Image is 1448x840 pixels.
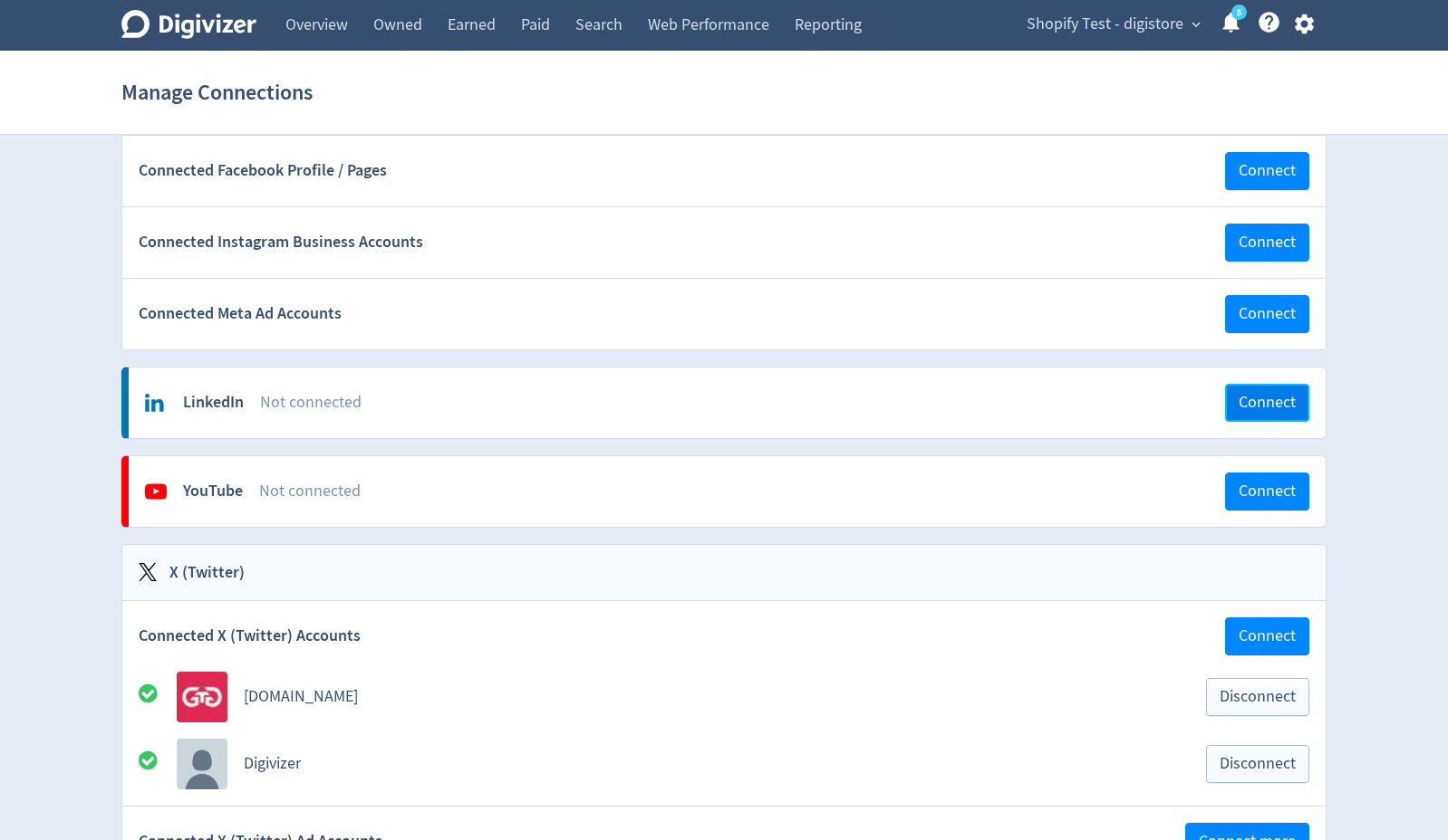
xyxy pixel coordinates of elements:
[1027,10,1183,39] span: Shopify Test - digistore
[139,159,387,182] span: Connected Facebook Profile / Pages
[1239,163,1296,179] span: Connect
[1206,678,1309,716] button: Disconnect
[183,391,244,414] div: LinkedIn
[177,672,227,722] img: account profile
[1225,152,1309,190] button: Connect
[244,753,301,774] a: Digivizer
[139,231,423,253] span: Connected Instagram Business Accounts
[1220,756,1296,772] span: Disconnect
[260,391,1225,414] div: Not connected
[139,682,177,711] div: All good
[1188,16,1204,33] span: expand_more
[1206,745,1309,783] button: Disconnect
[1225,224,1309,262] button: Connect
[1239,395,1296,411] span: Connect
[1020,10,1205,39] button: Shopify Test - digistore
[1239,483,1296,500] span: Connect
[157,561,245,584] h2: X (Twitter)
[1225,472,1309,511] button: Connect
[129,456,1326,527] a: YouTubeNot connectedConnect
[139,625,361,647] span: Connected X (Twitter) Accounts
[177,739,227,789] img: account profile
[1239,234,1296,251] span: Connect
[129,367,1326,438] a: LinkedInNot connectedConnect
[259,480,1225,502] div: Not connected
[1220,689,1296,705] span: Disconnect
[139,749,177,778] div: All good
[1225,295,1309,333] button: Connect
[183,480,243,502] div: YouTube
[1237,6,1241,19] text: 5
[1239,306,1296,322] span: Connect
[121,63,313,121] h1: Manage Connections
[244,686,358,707] a: [DOMAIN_NAME]
[1225,384,1309,422] button: Connect
[1239,628,1296,644] span: Connect
[1225,617,1309,655] button: Connect
[1231,5,1247,20] a: 5
[139,302,342,325] span: Connected Meta Ad Accounts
